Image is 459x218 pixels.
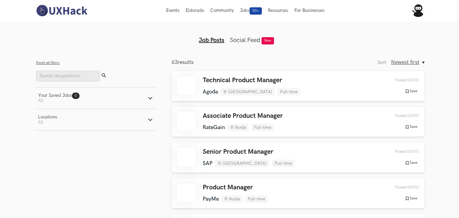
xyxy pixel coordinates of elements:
[203,125,225,131] li: RateGain
[172,142,425,173] a: Senior Product Manager SAP [GEOGRAPHIC_DATA] Full-time Posted [DATE] Save
[172,59,178,65] span: 63
[277,88,300,96] li: Full-time
[412,4,425,17] img: Your profile pic
[381,78,419,83] div: 15th Aug
[172,71,425,101] a: Technical Product Manager Agoda [GEOGRAPHIC_DATA] Full-time Posted [DATE] Save
[36,71,100,82] input: Search
[403,160,419,166] button: Save
[203,89,218,95] li: Agoda
[381,149,419,154] div: 15th Aug
[203,76,300,84] h3: Technical Product Manager
[220,88,275,96] li: [GEOGRAPHIC_DATA]
[38,98,43,103] span: All
[34,4,89,17] img: UXHack-logo.png
[203,196,219,202] li: PayMe
[262,37,274,44] span: New
[227,124,249,132] li: Noida
[403,124,419,130] button: Save
[38,120,43,125] span: All
[403,196,419,201] button: Save
[272,160,295,167] li: Full-time
[112,27,347,44] ul: Tabs Interface
[172,178,425,208] a: Product Manager PayMe Noida Full-time Posted [DATE] Save
[38,93,80,98] div: Your Saved Jobs
[245,195,268,203] li: Full-time
[381,185,419,190] div: 15th Aug
[75,93,77,98] span: 0
[391,59,419,65] span: Newest first
[36,61,60,65] button: Reset all filters
[172,59,194,65] p: results
[203,160,212,167] li: SAP
[221,195,243,203] li: Noida
[172,107,425,137] a: Associate Product Manager RateGain Noida Full-time Posted [DATE] Save
[203,184,268,192] h3: Product Manager
[381,114,419,118] div: 15th Aug
[378,60,387,65] label: Sort:
[250,7,262,15] span: 50+
[34,109,156,130] button: LocationsAll
[203,112,283,120] h3: Associate Product Manager
[215,160,269,167] li: [GEOGRAPHIC_DATA]
[34,87,156,109] button: Your Saved Jobs0 All
[38,114,57,120] div: Locations
[251,124,274,132] li: Full-time
[230,37,260,44] a: Social Feed
[403,89,419,94] button: Save
[203,148,295,156] h3: Senior Product Manager
[391,59,425,65] button: Newest first, Sort:
[199,37,224,44] a: Job Posts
